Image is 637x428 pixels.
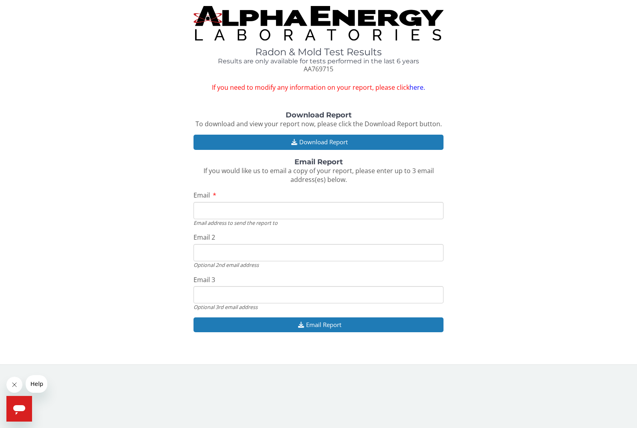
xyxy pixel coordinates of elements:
[196,119,442,128] span: To download and view your report now, please click the Download Report button.
[26,375,47,393] iframe: Message from company
[194,261,443,269] div: Optional 2nd email address
[194,275,215,284] span: Email 3
[194,6,443,40] img: TightCrop.jpg
[204,166,434,184] span: If you would like us to email a copy of your report, please enter up to 3 email address(es) below.
[194,58,443,65] h4: Results are only available for tests performed in the last 6 years
[294,157,343,166] strong: Email Report
[194,219,443,226] div: Email address to send the report to
[194,233,215,242] span: Email 2
[409,83,425,92] a: here.
[194,191,210,200] span: Email
[194,303,443,311] div: Optional 3rd email address
[6,396,32,422] iframe: Button to launch messaging window
[194,317,443,332] button: Email Report
[194,83,443,92] span: If you need to modify any information on your report, please click
[6,377,22,393] iframe: Close message
[194,47,443,57] h1: Radon & Mold Test Results
[304,65,333,73] span: AA769715
[194,135,443,149] button: Download Report
[286,111,352,119] strong: Download Report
